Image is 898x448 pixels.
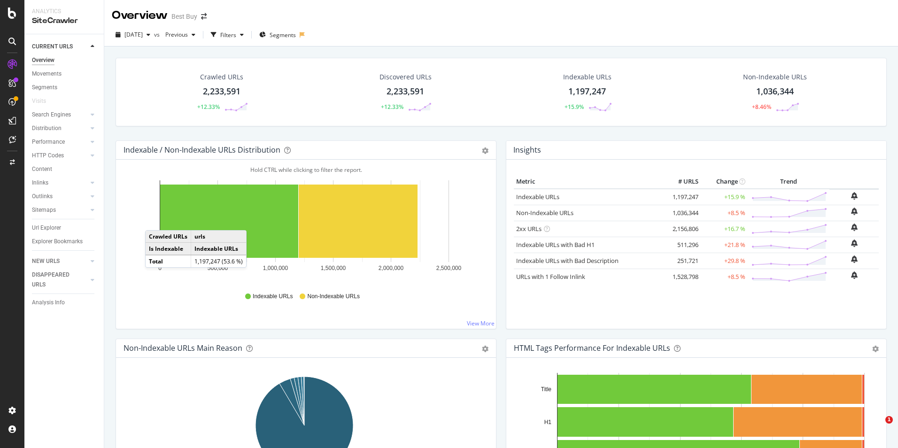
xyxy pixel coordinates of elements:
td: urls [191,231,247,243]
button: Previous [162,27,199,42]
a: Explorer Bookmarks [32,237,97,247]
a: View More [467,319,495,327]
div: SiteCrawler [32,15,96,26]
div: Url Explorer [32,223,61,233]
div: Overview [32,55,54,65]
td: +15.9 % [701,189,748,205]
button: [DATE] [112,27,154,42]
a: Content [32,164,97,174]
span: Non-Indexable URLs [307,293,359,301]
div: CURRENT URLS [32,42,73,52]
div: gear [482,147,488,154]
a: Analysis Info [32,298,97,308]
a: Movements [32,69,97,79]
a: Segments [32,83,97,93]
td: +8.5 % [701,269,748,285]
span: vs [154,31,162,39]
a: 2xx URLs [516,224,542,233]
a: Performance [32,137,88,147]
a: Url Explorer [32,223,97,233]
div: 2,233,591 [387,85,424,98]
div: Movements [32,69,62,79]
span: Previous [162,31,188,39]
td: +21.8 % [701,237,748,253]
h4: Insights [513,144,541,156]
span: 2025 Aug. 19th [124,31,143,39]
button: Filters [207,27,248,42]
td: 251,721 [663,253,701,269]
div: Indexable / Non-Indexable URLs Distribution [124,145,280,154]
div: bell-plus [851,224,858,231]
div: bell-plus [851,239,858,247]
div: HTTP Codes [32,151,64,161]
td: Indexable URLs [191,243,247,255]
td: Total [146,255,191,267]
div: Inlinks [32,178,48,188]
span: Indexable URLs [253,293,293,301]
span: 1 [885,416,893,424]
td: 2,156,806 [663,221,701,237]
span: Segments [270,31,296,39]
td: 1,197,247 [663,189,701,205]
div: gear [482,346,488,352]
div: bell-plus [851,255,858,263]
div: Best Buy [171,12,197,21]
th: Trend [748,175,829,189]
a: Non-Indexable URLs [516,209,573,217]
div: 2,233,591 [203,85,240,98]
td: Crawled URLs [146,231,191,243]
div: Filters [220,31,236,39]
a: Indexable URLs with Bad H1 [516,240,595,249]
a: Inlinks [32,178,88,188]
iframe: Intercom live chat [866,416,889,439]
td: +29.8 % [701,253,748,269]
div: 1,197,247 [568,85,606,98]
div: 1,036,344 [756,85,794,98]
div: Search Engines [32,110,71,120]
div: Sitemaps [32,205,56,215]
div: +12.33% [197,103,220,111]
text: 0 [158,265,162,271]
div: bell-plus [851,208,858,215]
div: gear [872,346,879,352]
div: DISAPPEARED URLS [32,270,79,290]
text: 1,500,000 [321,265,346,271]
text: Title [541,386,552,393]
div: arrow-right-arrow-left [201,13,207,20]
div: Distribution [32,124,62,133]
a: Indexable URLs with Bad Description [516,256,619,265]
td: 1,528,798 [663,269,701,285]
a: Overview [32,55,97,65]
div: Non-Indexable URLs [743,72,807,82]
div: +15.9% [565,103,584,111]
div: Performance [32,137,65,147]
div: Explorer Bookmarks [32,237,83,247]
div: Non-Indexable URLs Main Reason [124,343,242,353]
td: 1,036,344 [663,205,701,221]
text: 500,000 [208,265,228,271]
div: Overview [112,8,168,23]
text: H1 [544,419,552,425]
svg: A chart. [124,175,485,284]
td: 1,197,247 (53.6 %) [191,255,247,267]
div: Content [32,164,52,174]
div: Indexable URLs [563,72,612,82]
text: 2,000,000 [379,265,404,271]
div: +8.46% [752,103,771,111]
div: Discovered URLs [379,72,432,82]
th: Change [701,175,748,189]
text: 1,000,000 [263,265,288,271]
a: Distribution [32,124,88,133]
div: HTML Tags Performance for Indexable URLs [514,343,670,353]
div: Outlinks [32,192,53,201]
a: NEW URLS [32,256,88,266]
div: bell-plus [851,271,858,279]
td: +16.7 % [701,221,748,237]
div: +12.33% [381,103,403,111]
a: Sitemaps [32,205,88,215]
th: Metric [514,175,663,189]
div: bell-plus [851,192,858,200]
a: HTTP Codes [32,151,88,161]
a: Indexable URLs [516,193,559,201]
a: URLs with 1 Follow Inlink [516,272,585,281]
